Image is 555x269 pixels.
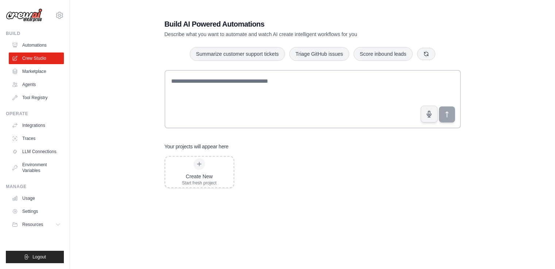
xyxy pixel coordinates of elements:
a: Environment Variables [9,159,64,176]
a: Settings [9,206,64,217]
a: Crew Studio [9,52,64,64]
div: Create New [182,173,217,180]
button: Resources [9,219,64,230]
p: Describe what you want to automate and watch AI create intelligent workflows for you [165,31,410,38]
button: Triage GitHub issues [289,47,349,61]
a: Automations [9,39,64,51]
button: Summarize customer support tickets [190,47,285,61]
div: Build [6,31,64,36]
span: Logout [32,254,46,260]
a: Marketplace [9,66,64,77]
div: Manage [6,184,64,190]
img: Logo [6,8,42,22]
button: Get new suggestions [417,48,435,60]
a: Agents [9,79,64,90]
h1: Build AI Powered Automations [165,19,410,29]
button: Click to speak your automation idea [421,106,438,122]
button: Score inbound leads [354,47,413,61]
a: Usage [9,192,64,204]
button: Logout [6,251,64,263]
a: LLM Connections [9,146,64,157]
a: Tool Registry [9,92,64,104]
span: Resources [22,222,43,227]
a: Integrations [9,120,64,131]
a: Traces [9,133,64,144]
div: Start fresh project [182,180,217,186]
div: Operate [6,111,64,117]
h3: Your projects will appear here [165,143,229,150]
